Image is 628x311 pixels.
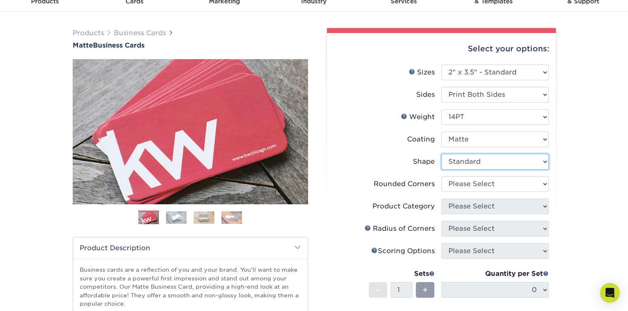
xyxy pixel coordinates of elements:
img: Matte 01 [73,14,308,249]
span: - [376,284,380,296]
img: Business Cards 04 [221,211,242,224]
div: Open Intercom Messenger [600,283,620,303]
div: Sets [369,269,435,279]
img: Business Cards 03 [194,211,214,224]
div: Sides [416,90,435,100]
div: Select your options: [334,33,549,65]
a: Business Cards [114,29,166,37]
a: Products [73,29,104,37]
div: Scoring Options [371,246,435,256]
h1: Business Cards [73,41,308,49]
span: Matte [73,41,93,49]
div: Radius of Corners [365,224,435,234]
img: Business Cards 02 [166,211,187,224]
div: Sizes [409,67,435,77]
div: Shape [413,157,435,167]
div: Weight [401,112,435,122]
a: MatteBusiness Cards [73,41,308,49]
h2: Product Description [73,237,308,258]
div: Coating [407,134,435,144]
div: Quantity per Set [441,269,549,279]
span: + [422,284,428,296]
img: Business Cards 01 [138,208,159,228]
div: Rounded Corners [374,179,435,189]
div: Product Category [372,201,435,211]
